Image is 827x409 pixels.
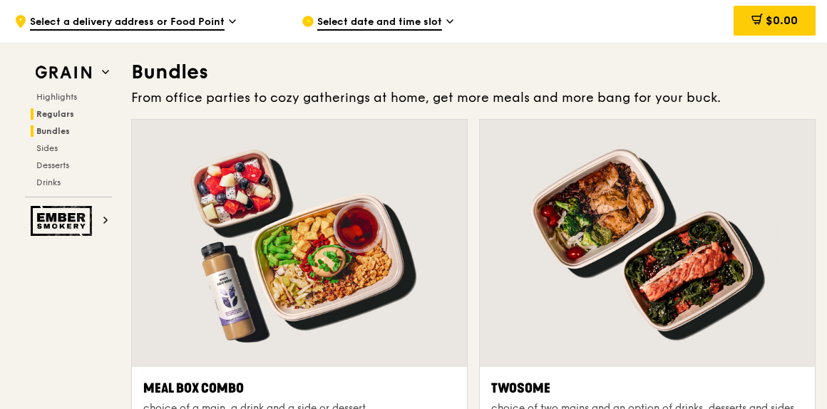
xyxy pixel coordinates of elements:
[36,177,61,187] span: Drinks
[317,15,442,31] span: Select date and time slot
[36,92,77,102] span: Highlights
[36,143,58,153] span: Sides
[36,126,70,136] span: Bundles
[36,160,69,170] span: Desserts
[36,109,74,119] span: Regulars
[31,60,96,86] img: Grain web logo
[30,15,225,31] span: Select a delivery address or Food Point
[131,88,816,108] div: From office parties to cozy gatherings at home, get more meals and more bang for your buck.
[491,378,803,398] div: Twosome
[143,378,456,398] div: Meal Box Combo
[31,206,96,236] img: Ember Smokery web logo
[131,59,816,85] h3: Bundles
[766,14,798,27] span: $0.00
